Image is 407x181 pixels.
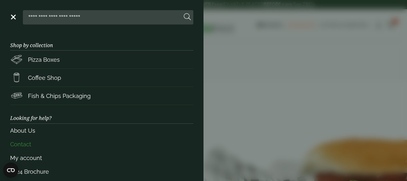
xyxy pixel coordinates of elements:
[10,89,23,102] img: FishNchip_box.svg
[10,51,193,68] a: Pizza Boxes
[10,87,193,105] a: Fish & Chips Packaging
[10,165,193,178] a: 2024 Brochure
[10,137,193,151] a: Contact
[28,73,61,82] span: Coffee Shop
[10,32,193,51] h3: Shop by collection
[28,92,91,100] span: Fish & Chips Packaging
[10,69,193,87] a: Coffee Shop
[10,53,23,66] img: Pizza_boxes.svg
[10,105,193,123] h3: Looking for help?
[10,71,23,84] img: HotDrink_paperCup.svg
[10,124,193,137] a: About Us
[10,151,193,165] a: My account
[3,163,18,178] button: Open CMP widget
[28,55,60,64] span: Pizza Boxes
